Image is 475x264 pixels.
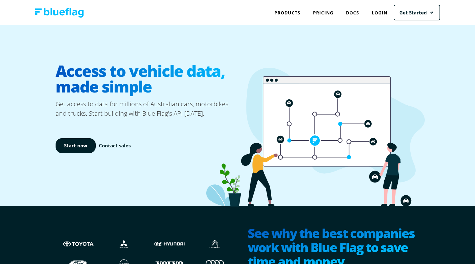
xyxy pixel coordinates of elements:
[56,58,238,99] h1: Access to vehicle data, made simple
[99,142,131,149] a: Contact sales
[394,5,440,21] a: Get Started
[56,99,238,118] p: Get access to data for millions of Australian cars, motorbikes and trucks. Start building with Bl...
[56,138,96,153] a: Start now
[107,238,140,250] img: Mistubishi logo
[268,6,307,19] div: Products
[35,8,84,18] img: Blue Flag logo
[153,238,186,250] img: Hyundai logo
[340,6,365,19] a: Docs
[198,238,231,250] img: Citroen logo
[365,6,394,19] a: Login to Blue Flag application
[62,238,95,250] img: Toyota logo
[307,6,340,19] a: Pricing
